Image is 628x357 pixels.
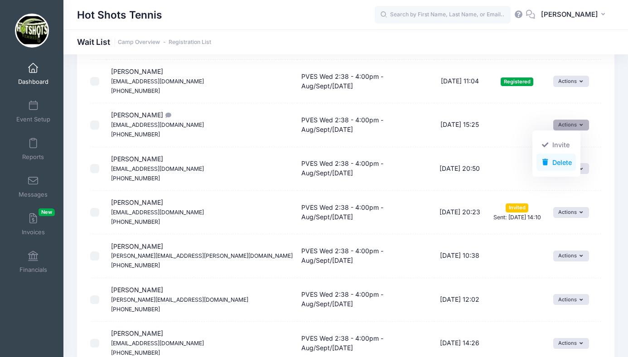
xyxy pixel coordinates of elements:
[111,198,204,225] span: [PERSON_NAME]
[77,37,211,47] h1: Wait List
[12,246,55,278] a: Financials
[12,96,55,127] a: Event Setup
[111,111,204,138] span: [PERSON_NAME]
[297,60,435,103] td: PVES Wed 2:38 - 4:00pm - Aug/Sept/[DATE]
[553,294,589,305] button: Actions
[111,218,160,225] small: [PHONE_NUMBER]
[111,121,204,128] small: [EMAIL_ADDRESS][DOMAIN_NAME]
[541,10,598,19] span: [PERSON_NAME]
[16,116,50,123] span: Event Setup
[434,147,485,191] td: [DATE] 20:50
[553,338,589,349] button: Actions
[535,5,614,25] button: [PERSON_NAME]
[111,175,160,182] small: [PHONE_NUMBER]
[22,153,44,161] span: Reports
[553,76,589,87] button: Actions
[111,286,248,313] span: [PERSON_NAME]
[493,214,541,221] small: Sent: [DATE] 14:10
[19,191,48,198] span: Messages
[12,208,55,240] a: InvoicesNew
[506,203,528,212] span: Invited
[434,191,485,234] td: [DATE] 20:23
[111,209,204,216] small: [EMAIL_ADDRESS][DOMAIN_NAME]
[553,207,589,218] button: Actions
[163,112,170,118] i: Hi there, hoping Jiya can come back to tennis on Wednesday's. We were away all summer so catching...
[375,6,511,24] input: Search by First Name, Last Name, or Email...
[19,266,47,274] span: Financials
[111,155,204,182] span: [PERSON_NAME]
[39,208,55,216] span: New
[111,87,160,94] small: [PHONE_NUMBER]
[22,228,45,236] span: Invoices
[111,131,160,138] small: [PHONE_NUMBER]
[297,191,435,234] td: PVES Wed 2:38 - 4:00pm - Aug/Sept/[DATE]
[434,103,485,147] td: [DATE] 15:25
[536,136,576,154] a: Invite
[434,234,485,278] td: [DATE] 10:38
[111,252,293,259] small: [PERSON_NAME][EMAIL_ADDRESS][PERSON_NAME][DOMAIN_NAME]
[118,39,160,46] a: Camp Overview
[536,154,576,171] a: Delete
[111,165,204,172] small: [EMAIL_ADDRESS][DOMAIN_NAME]
[501,77,533,86] span: Registered
[169,39,211,46] a: Registration List
[15,14,49,48] img: Hot Shots Tennis
[297,103,435,147] td: PVES Wed 2:38 - 4:00pm - Aug/Sept/[DATE]
[111,329,204,356] span: [PERSON_NAME]
[434,60,485,103] td: [DATE] 11:04
[111,68,204,94] span: [PERSON_NAME]
[297,278,435,322] td: PVES Wed 2:38 - 4:00pm - Aug/Sept/[DATE]
[18,78,48,86] span: Dashboard
[111,262,160,269] small: [PHONE_NUMBER]
[12,58,55,90] a: Dashboard
[111,78,204,85] small: [EMAIL_ADDRESS][DOMAIN_NAME]
[111,349,160,356] small: [PHONE_NUMBER]
[111,296,248,303] small: [PERSON_NAME][EMAIL_ADDRESS][DOMAIN_NAME]
[77,5,162,25] h1: Hot Shots Tennis
[297,147,435,191] td: PVES Wed 2:38 - 4:00pm - Aug/Sept/[DATE]
[111,340,204,347] small: [EMAIL_ADDRESS][DOMAIN_NAME]
[434,278,485,322] td: [DATE] 12:02
[111,306,160,313] small: [PHONE_NUMBER]
[12,133,55,165] a: Reports
[12,171,55,203] a: Messages
[297,234,435,278] td: PVES Wed 2:38 - 4:00pm - Aug/Sept/[DATE]
[553,120,589,130] button: Actions
[111,242,293,269] span: [PERSON_NAME]
[553,251,589,261] button: Actions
